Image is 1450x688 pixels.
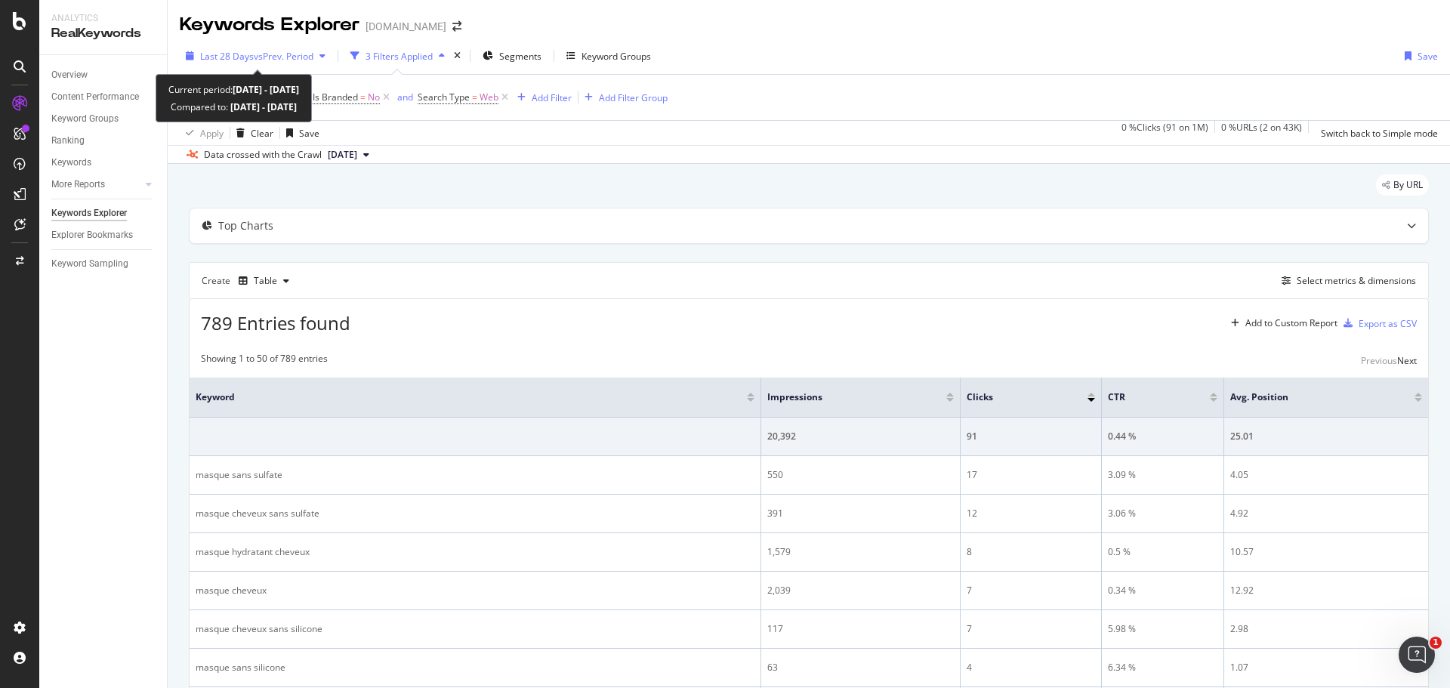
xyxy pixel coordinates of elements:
div: 391 [767,507,954,520]
a: Explorer Bookmarks [51,227,156,243]
div: RealKeywords [51,25,155,42]
button: Export as CSV [1337,311,1417,335]
div: 20,392 [767,430,954,443]
div: 0 % Clicks ( 91 on 1M ) [1121,121,1208,145]
span: CTR [1108,390,1187,404]
button: Add Filter Group [578,88,668,106]
div: 12.92 [1230,584,1422,597]
div: and [397,91,413,103]
div: Top Charts [218,218,273,233]
iframe: Intercom live chat [1399,637,1435,673]
b: [DATE] - [DATE] [233,83,299,96]
div: times [451,48,464,63]
div: masque hydratant cheveux [196,545,754,559]
div: 3.09 % [1108,468,1217,482]
button: Add Filter [511,88,572,106]
div: 12 [967,507,1095,520]
span: Web [480,87,498,108]
div: Keyword Sampling [51,256,128,272]
div: Compared to: [171,98,297,116]
div: 0.44 % [1108,430,1217,443]
div: Next [1397,354,1417,367]
span: No [368,87,380,108]
button: Previous [1361,352,1397,370]
span: 1 [1430,637,1442,649]
div: legacy label [1376,174,1429,196]
a: Content Performance [51,89,156,105]
div: Previous [1361,354,1397,367]
div: Keywords Explorer [180,12,359,38]
div: masque sans silicone [196,661,754,674]
div: Switch back to Simple mode [1321,127,1438,140]
button: Clear [230,121,273,145]
a: Keyword Groups [51,111,156,127]
div: Keyword Groups [582,50,651,63]
div: masque sans sulfate [196,468,754,482]
span: vs Prev. Period [254,50,313,63]
div: 7 [967,622,1095,636]
div: Keywords Explorer [51,205,127,221]
div: 0 % URLs ( 2 on 43K ) [1221,121,1302,145]
div: 1.07 [1230,661,1422,674]
a: More Reports [51,177,141,193]
span: Avg. Position [1230,390,1392,404]
div: Analytics [51,12,155,25]
div: Content Performance [51,89,139,105]
span: Impressions [767,390,924,404]
div: 550 [767,468,954,482]
div: 8 [967,545,1095,559]
button: [DATE] [322,146,375,164]
div: Table [254,276,277,285]
div: 10.57 [1230,545,1422,559]
div: 0.34 % [1108,584,1217,597]
div: 91 [967,430,1095,443]
div: Data crossed with the Crawl [204,148,322,162]
button: and [393,90,418,104]
div: Add to Custom Report [1245,319,1337,328]
span: 2025 Aug. 10th [328,148,357,162]
div: 1,579 [767,545,954,559]
button: Save [1399,44,1438,68]
button: Add to Custom Report [1225,311,1337,335]
a: Keyword Sampling [51,256,156,272]
div: masque cheveux [196,584,754,597]
div: 6.34 % [1108,661,1217,674]
button: Table [233,269,295,293]
div: 5.98 % [1108,622,1217,636]
div: masque cheveux sans silicone [196,622,754,636]
div: 2,039 [767,584,954,597]
div: 7 [967,584,1095,597]
span: = [472,91,477,103]
span: Is Branded [313,91,358,103]
span: Keyword [196,390,724,404]
a: Keywords Explorer [51,205,156,221]
button: Select metrics & dimensions [1276,272,1416,290]
div: Current period: [168,81,299,98]
div: 0.5 % [1108,545,1217,559]
button: Switch back to Simple mode [1315,121,1438,145]
span: Last 28 Days [200,50,254,63]
div: 4 [967,661,1095,674]
div: Save [1418,50,1438,63]
div: 17 [967,468,1095,482]
div: Add Filter [532,91,572,104]
button: Next [1397,352,1417,370]
div: 4.92 [1230,507,1422,520]
div: 63 [767,661,954,674]
div: Showing 1 to 50 of 789 entries [201,352,328,370]
div: masque cheveux sans sulfate [196,507,754,520]
div: 117 [767,622,954,636]
div: [DOMAIN_NAME] [366,19,446,34]
a: Ranking [51,133,156,149]
span: Search Type [418,91,470,103]
div: arrow-right-arrow-left [452,21,461,32]
div: 3.06 % [1108,507,1217,520]
div: Select metrics & dimensions [1297,274,1416,287]
div: 4.05 [1230,468,1422,482]
div: 2.98 [1230,622,1422,636]
div: Export as CSV [1359,317,1417,330]
span: Segments [499,50,541,63]
button: Save [280,121,319,145]
span: = [360,91,366,103]
span: Clicks [967,390,1065,404]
